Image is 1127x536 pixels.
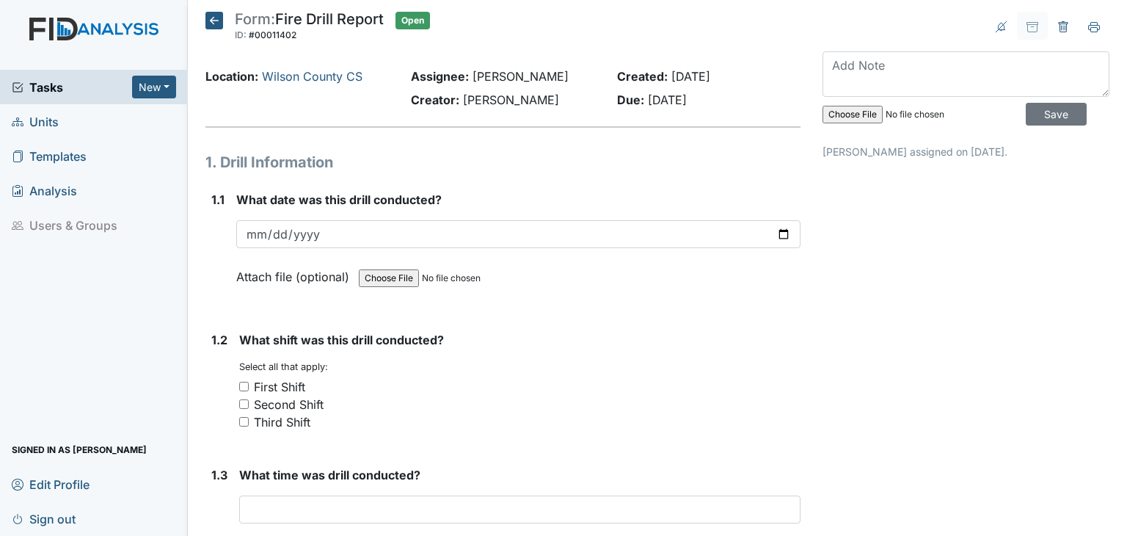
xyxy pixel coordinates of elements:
span: Units [12,110,59,133]
span: [DATE] [671,69,710,84]
small: Select all that apply: [239,361,328,372]
input: First Shift [239,382,249,391]
label: 1.3 [211,466,227,484]
h1: 1. Drill Information [205,151,800,173]
div: Third Shift [254,413,310,431]
input: Third Shift [239,417,249,427]
span: What shift was this drill conducted? [239,333,444,347]
span: [PERSON_NAME] [463,93,559,107]
label: Attach file (optional) [236,260,355,286]
span: Open [395,12,430,29]
span: Sign out [12,507,76,530]
strong: Creator: [411,93,459,107]
span: Edit Profile [12,473,90,496]
span: Templates [12,145,87,167]
span: Analysis [12,179,77,202]
span: #00011402 [249,29,296,40]
a: Tasks [12,79,132,96]
label: 1.2 [211,331,227,349]
strong: Due: [617,93,644,107]
p: [PERSON_NAME] assigned on [DATE]. [823,144,1109,159]
div: First Shift [254,378,305,396]
input: Second Shift [239,399,249,409]
strong: Created: [617,69,668,84]
div: Fire Drill Report [235,12,384,44]
button: New [132,76,176,98]
a: Wilson County CS [262,69,362,84]
span: Signed in as [PERSON_NAME] [12,438,147,461]
span: What date was this drill conducted? [236,192,442,207]
label: 1.1 [211,191,225,209]
strong: Location: [205,69,258,84]
span: What time was drill conducted? [239,468,420,482]
span: ID: [235,29,247,40]
span: [DATE] [648,93,687,107]
strong: Assignee: [411,69,469,84]
input: Save [1026,103,1087,126]
span: [PERSON_NAME] [473,69,569,84]
div: Second Shift [254,396,324,413]
span: Form: [235,10,275,28]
